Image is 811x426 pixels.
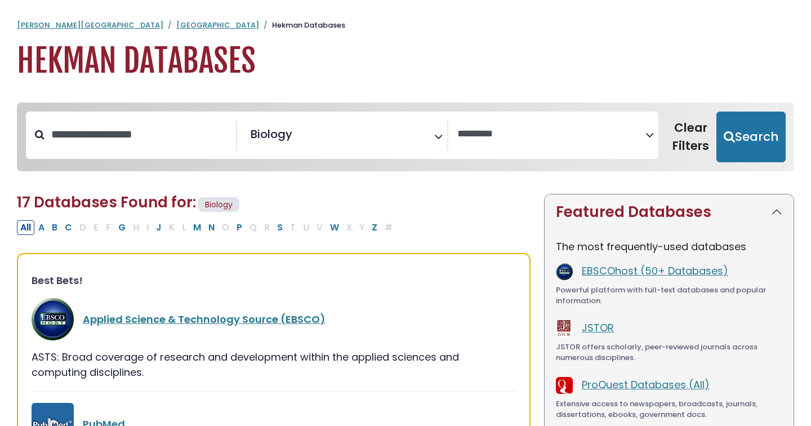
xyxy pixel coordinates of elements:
[198,197,239,212] span: Biology
[205,220,218,235] button: Filter Results N
[61,220,75,235] button: Filter Results C
[582,378,710,392] a: ProQuest Databases (All)
[17,220,397,234] div: Alpha-list to filter by first letter of database name
[17,220,34,235] button: All
[44,125,236,144] input: Search database by title or keyword
[17,42,794,80] h1: Hekman Databases
[17,103,794,171] nav: Search filters
[716,112,786,162] button: Submit for Search Results
[17,192,196,212] span: 17 Databases Found for:
[153,220,165,235] button: Filter Results J
[251,126,292,143] span: Biology
[556,398,782,420] div: Extensive access to newspapers, broadcasts, journals, dissertations, ebooks, government docs.
[545,194,794,230] button: Featured Databases
[582,264,728,278] a: EBSCOhost (50+ Databases)
[32,274,516,287] h3: Best Bets!
[327,220,342,235] button: Filter Results W
[368,220,381,235] button: Filter Results Z
[457,128,645,140] textarea: Search
[190,220,204,235] button: Filter Results M
[556,341,782,363] div: JSTOR offers scholarly, peer-reviewed journals across numerous disciplines.
[48,220,61,235] button: Filter Results B
[665,112,716,162] button: Clear Filters
[32,349,516,380] div: ASTS: Broad coverage of research and development within the applied sciences and computing discip...
[556,285,782,307] div: Powerful platform with full-text databases and popular information.
[233,220,246,235] button: Filter Results P
[259,20,345,31] li: Hekman Databases
[17,20,163,30] a: [PERSON_NAME][GEOGRAPHIC_DATA]
[17,20,794,31] nav: breadcrumb
[176,20,259,30] a: [GEOGRAPHIC_DATA]
[83,312,326,326] a: Applied Science & Technology Source (EBSCO)
[295,132,302,144] textarea: Search
[246,126,292,143] li: Biology
[582,321,614,335] a: JSTOR
[35,220,48,235] button: Filter Results A
[274,220,286,235] button: Filter Results S
[556,239,782,254] p: The most frequently-used databases
[115,220,129,235] button: Filter Results G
